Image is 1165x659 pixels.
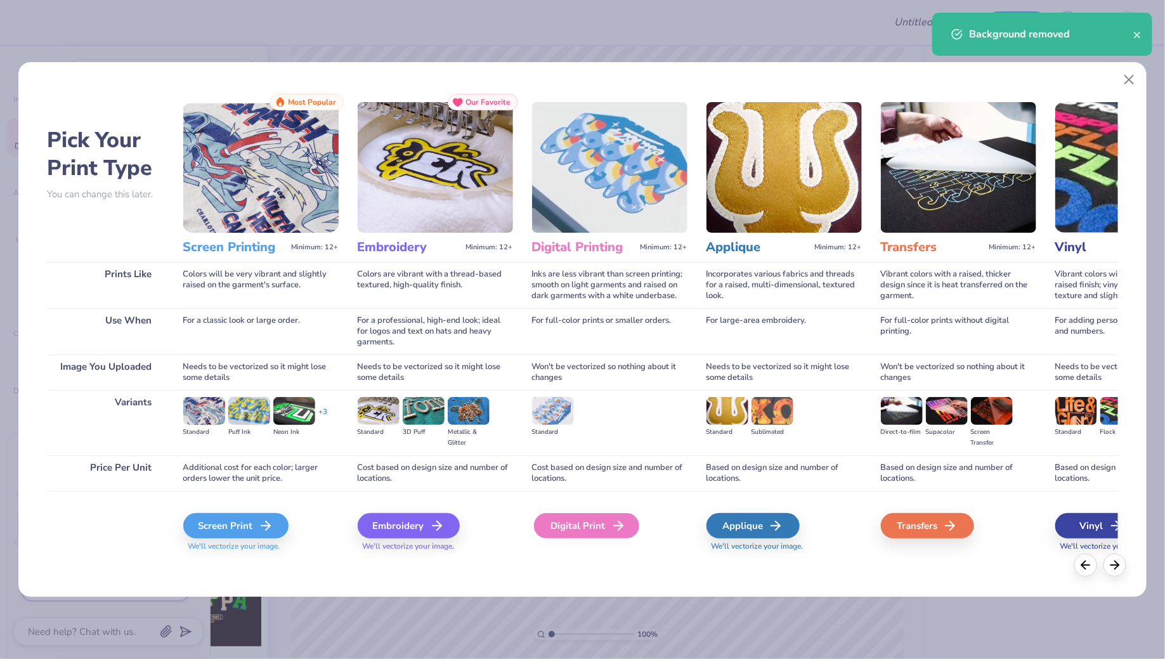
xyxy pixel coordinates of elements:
[358,308,513,355] div: For a professional, high-end look; ideal for logos and text on hats and heavy garments.
[532,427,574,438] div: Standard
[1055,513,1149,538] div: Vinyl
[47,126,164,182] h2: Pick Your Print Type
[183,541,339,552] span: We'll vectorize your image.
[358,102,513,233] img: Embroidery
[881,262,1036,308] div: Vibrant colors with a raised, thicker design since it is heat transferred on the garment.
[47,189,164,200] p: You can change this later.
[641,243,687,252] span: Minimum: 12+
[273,397,315,425] img: Neon Ink
[706,355,862,390] div: Needs to be vectorized so it might lose some details
[752,397,793,425] img: Sublimated
[403,397,445,425] img: 3D Puff
[403,427,445,438] div: 3D Puff
[358,397,400,425] img: Standard
[881,308,1036,355] div: For full-color prints without digital printing.
[706,308,862,355] div: For large-area embroidery.
[532,102,687,233] img: Digital Printing
[989,243,1036,252] span: Minimum: 12+
[1055,427,1097,438] div: Standard
[532,455,687,491] div: Cost based on design size and number of locations.
[466,243,513,252] span: Minimum: 12+
[183,239,287,256] h3: Screen Printing
[448,427,490,448] div: Metallic & Glitter
[47,455,164,491] div: Price Per Unit
[926,427,968,438] div: Supacolor
[358,513,460,538] div: Embroidery
[532,239,635,256] h3: Digital Printing
[448,397,490,425] img: Metallic & Glitter
[534,513,639,538] div: Digital Print
[358,355,513,390] div: Needs to be vectorized so it might lose some details
[318,407,327,428] div: + 3
[706,541,862,552] span: We'll vectorize your image.
[1055,239,1159,256] h3: Vinyl
[358,455,513,491] div: Cost based on design size and number of locations.
[1100,427,1142,438] div: Flock
[47,262,164,308] div: Prints Like
[183,427,225,438] div: Standard
[706,427,748,438] div: Standard
[881,427,923,438] div: Direct-to-film
[706,455,862,491] div: Based on design size and number of locations.
[183,355,339,390] div: Needs to be vectorized so it might lose some details
[358,262,513,308] div: Colors are vibrant with a thread-based textured, high-quality finish.
[706,102,862,233] img: Applique
[532,308,687,355] div: For full-color prints or smaller orders.
[881,455,1036,491] div: Based on design size and number of locations.
[706,397,748,425] img: Standard
[183,513,289,538] div: Screen Print
[466,98,511,107] span: Our Favorite
[183,308,339,355] div: For a classic look or large order.
[881,355,1036,390] div: Won't be vectorized so nothing about it changes
[292,243,339,252] span: Minimum: 12+
[358,427,400,438] div: Standard
[881,239,984,256] h3: Transfers
[532,262,687,308] div: Inks are less vibrant than screen printing; smooth on light garments and raised on dark garments ...
[706,513,800,538] div: Applique
[706,262,862,308] div: Incorporates various fabrics and threads for a raised, multi-dimensional, textured look.
[969,27,1133,42] div: Background removed
[881,513,974,538] div: Transfers
[47,390,164,455] div: Variants
[881,397,923,425] img: Direct-to-film
[273,427,315,438] div: Neon Ink
[1100,397,1142,425] img: Flock
[971,427,1013,448] div: Screen Transfer
[47,308,164,355] div: Use When
[815,243,862,252] span: Minimum: 12+
[183,455,339,491] div: Additional cost for each color; larger orders lower the unit price.
[183,397,225,425] img: Standard
[1117,68,1142,92] button: Close
[532,355,687,390] div: Won't be vectorized so nothing about it changes
[532,397,574,425] img: Standard
[971,397,1013,425] img: Screen Transfer
[706,239,810,256] h3: Applique
[289,98,337,107] span: Most Popular
[1055,397,1097,425] img: Standard
[926,397,968,425] img: Supacolor
[183,262,339,308] div: Colors will be very vibrant and slightly raised on the garment's surface.
[1133,27,1142,42] button: close
[752,427,793,438] div: Sublimated
[228,427,270,438] div: Puff Ink
[881,102,1036,233] img: Transfers
[358,239,461,256] h3: Embroidery
[183,102,339,233] img: Screen Printing
[47,355,164,390] div: Image You Uploaded
[358,541,513,552] span: We'll vectorize your image.
[228,397,270,425] img: Puff Ink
